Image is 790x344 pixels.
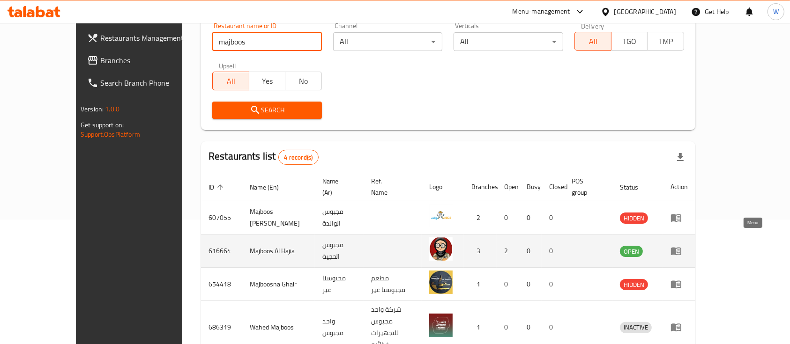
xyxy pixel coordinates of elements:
th: Open [497,173,519,201]
td: مجبوسنا غير [315,268,364,301]
td: 0 [542,234,564,268]
th: Busy [519,173,542,201]
span: Yes [253,74,282,88]
div: Menu [671,278,688,290]
td: Majboos [PERSON_NAME] [242,201,315,234]
th: Branches [464,173,497,201]
div: Menu [671,322,688,333]
input: Search for restaurant name or ID.. [212,32,322,51]
td: 0 [519,234,542,268]
div: INACTIVE [620,322,652,333]
td: 0 [497,201,519,234]
td: 1 [464,268,497,301]
span: Search [220,104,314,116]
img: Majboos Al Walda [429,204,453,227]
span: OPEN [620,246,643,257]
td: Majboosna Ghair [242,268,315,301]
span: Ref. Name [372,176,410,198]
td: 2 [497,234,519,268]
span: ID [209,182,226,193]
span: All [216,74,246,88]
div: HIDDEN [620,279,648,290]
th: Logo [422,173,464,201]
span: Get support on: [81,119,124,131]
span: Version: [81,103,104,115]
span: Branches [100,55,201,66]
img: Majboosna Ghair [429,271,453,294]
button: TGO [611,32,648,51]
button: All [574,32,611,51]
span: 1.0.0 [105,103,119,115]
span: HIDDEN [620,213,648,224]
span: TGO [615,35,644,48]
label: Delivery [581,22,604,29]
div: Export file [669,146,692,168]
td: مجبوس الوالدة [315,201,364,234]
span: POS group [572,176,601,198]
img: Wahed Majboos [429,314,453,337]
div: [GEOGRAPHIC_DATA] [614,7,676,17]
span: TMP [651,35,680,48]
td: 2 [464,201,497,234]
label: Upsell [219,62,236,69]
a: Search Branch Phone [80,72,208,94]
td: 0 [542,201,564,234]
span: Name (En) [250,182,291,193]
span: HIDDEN [620,279,648,290]
th: Action [663,173,695,201]
button: Search [212,102,322,119]
img: Majboos Al Hajia [429,237,453,261]
td: 3 [464,234,497,268]
button: All [212,72,249,90]
a: Restaurants Management [80,27,208,49]
button: Yes [249,72,286,90]
div: All [333,32,443,51]
h2: Restaurants list [209,149,319,165]
span: Status [620,182,650,193]
td: مطعم مجبوسنا غير [364,268,422,301]
span: Search Branch Phone [100,77,201,88]
td: 0 [497,268,519,301]
span: INACTIVE [620,322,652,333]
span: All [579,35,608,48]
td: 0 [519,201,542,234]
td: 0 [542,268,564,301]
a: Support.OpsPlatform [81,128,140,140]
div: Menu [671,212,688,223]
td: 607055 [201,201,242,234]
div: Total records count [278,150,319,165]
td: Majboos Al Hajia [242,234,315,268]
td: 0 [519,268,542,301]
div: All [454,32,563,51]
button: TMP [647,32,684,51]
a: Branches [80,49,208,72]
span: Name (Ar) [322,176,353,198]
div: Menu-management [513,6,570,17]
td: 654418 [201,268,242,301]
span: No [289,74,318,88]
span: 4 record(s) [279,153,319,162]
button: No [285,72,322,90]
th: Closed [542,173,564,201]
td: مجبوس الحجية [315,234,364,268]
span: W [773,7,779,17]
td: 616664 [201,234,242,268]
span: Restaurants Management [100,32,201,44]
